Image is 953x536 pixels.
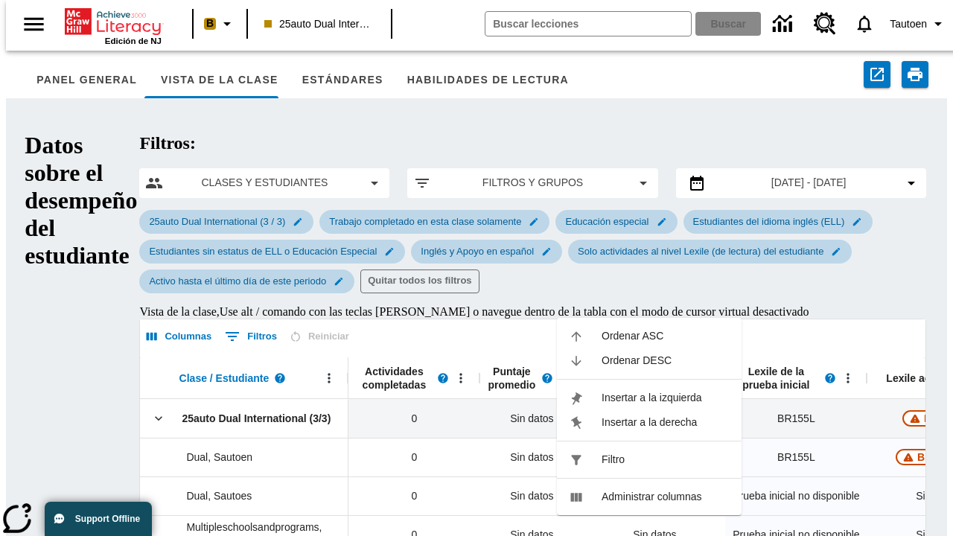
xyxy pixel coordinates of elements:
[140,275,335,287] span: Activo hasta el último día de este periodo
[264,16,374,32] span: 25auto Dual International
[479,438,584,476] div: Sin datos, Dual, Sautoen
[12,2,56,46] button: Abrir el menú lateral
[413,174,651,192] button: Aplicar filtros opción del menú
[557,318,742,515] ul: Lexile de la prueba inicial, Abrir menú,
[503,403,561,434] span: Sin datos
[884,10,953,37] button: Perfil/Configuración
[602,353,730,368] span: Ordenar DESC
[319,210,549,234] div: Editar Seleccionado filtro de Trabajo completado en esta clase solamente elemento de submenú
[140,216,294,227] span: 25auto Dual International (3 / 3)
[568,240,852,264] div: Editar Seleccionado filtro de Solo actividades al nivel Lexile (de lectura) del estudiante elemen...
[771,175,847,191] span: [DATE] - [DATE]
[479,476,584,515] div: Sin datos, Dual, Sautoes
[556,216,657,227] span: Educación especial
[206,14,214,33] span: B
[411,488,417,504] span: 0
[182,411,331,426] span: 25auto Dual International (3/3)
[139,210,313,234] div: Editar Seleccionado filtro de 25auto Dual International (3 / 3) elemento de submenú
[348,476,479,515] div: 0, Dual, Sautoes
[395,63,581,98] button: Habilidades de lectura
[318,367,340,389] button: Abrir menú
[269,367,291,389] button: Lea más sobre Clase / Estudiante
[602,390,730,406] span: Insertar a la izquierda
[411,450,417,465] span: 0
[602,415,730,430] span: Insertar a la derecha
[536,367,558,389] button: Lea más sobre el Puntaje promedio
[221,325,281,348] button: Mostrar filtros
[143,325,215,348] button: Seleccionar columnas
[684,216,854,227] span: Estudiantes del idioma inglés (ELL)
[890,16,927,32] span: Tautoen
[25,63,149,98] button: Panel general
[805,4,845,44] a: Centro de recursos, Se abrirá en una pestaña nueva.
[886,371,949,385] span: Lexile actual
[683,210,873,234] div: Editar Seleccionado filtro de Estudiantes del idioma inglés (ELL) elemento de submenú
[348,438,479,476] div: 0, Dual, Sautoen
[554,367,576,389] button: Abrir menú
[105,36,162,45] span: Edición de NJ
[175,175,354,191] span: Clases y estudiantes
[864,61,890,88] button: Exportar a CSV
[602,328,730,344] span: Ordenar ASC
[602,452,730,468] span: Filtro
[733,488,859,504] span: Prueba inicial no disponible, Dual, Sautoes
[777,450,815,465] span: Lector principiante 155 Lexile, Dual, Sautoen
[503,442,561,473] span: Sin datos
[777,411,815,427] span: Lector principiante 155 Lexile, 25auto Dual International (3/3)
[902,174,920,192] svg: Collapse Date Range Filter
[179,371,270,385] span: Clase / Estudiante
[45,502,152,536] button: Support Offline
[139,240,405,264] div: Editar Seleccionado filtro de Estudiantes sin estatus de ELL o Educación Especial elemento de sub...
[151,411,166,426] svg: Clic aquí para contraer la fila de la clase
[145,174,383,192] button: Seleccione las clases y los estudiantes opción del menú
[485,12,691,36] input: Buscar campo
[450,367,472,389] button: Abrir menú
[147,407,170,430] button: Clic aquí para contraer la fila de la clase
[902,61,928,88] button: Imprimir
[320,216,530,227] span: Trabajo completado en esta clase solamente
[411,240,562,264] div: Editar Seleccionado filtro de Inglés y Apoyo en español elemento de submenú
[764,4,805,45] a: Centro de información
[503,481,561,511] span: Sin datos
[432,367,454,389] button: Lea más sobre Actividades completadas
[845,4,884,43] a: Notificaciones
[819,367,841,389] button: Lea más sobre el Lexile de la prueba inicial
[479,399,584,438] div: Sin datos, 25auto Dual International (3/3)
[837,367,859,389] button: Lexile de la prueba inicial, Abrir menú,
[149,63,290,98] button: Vista de la clase
[412,246,543,257] span: Inglés y Apoyo en español
[140,246,386,257] span: Estudiantes sin estatus de ELL o Educación Especial
[602,489,730,505] span: Administrar columnas
[443,175,622,191] span: Filtros y grupos
[75,514,140,524] span: Support Offline
[733,365,819,392] span: Lexile de la prueba inicial
[555,210,677,234] div: Editar Seleccionado filtro de Educación especial elemento de submenú
[186,450,252,465] span: Dual, Sautoen
[487,365,536,392] span: Puntaje promedio
[725,357,867,399] div: Lexile de la prueba inicial
[65,5,162,45] div: Portada
[348,399,479,438] div: 0, 25auto Dual International (3/3)
[186,488,252,503] span: Dual, Sautoes
[139,305,925,319] div: Vista de la clase , Use alt / comando con las teclas [PERSON_NAME] o navegue dentro de la tabla c...
[411,411,417,427] span: 0
[139,269,354,293] div: Editar Seleccionado filtro de Activo hasta el último día de este periodo elemento de submenú
[139,133,925,153] h2: Filtros:
[290,63,395,98] button: Estándares
[198,10,242,37] button: Boost El color de la clase es melocotón. Cambiar el color de la clase.
[569,246,832,257] span: Solo actividades al nivel Lexile (de lectura) del estudiante
[356,365,432,392] span: Actividades completadas
[682,174,920,192] button: Seleccione el intervalo de fechas opción del menú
